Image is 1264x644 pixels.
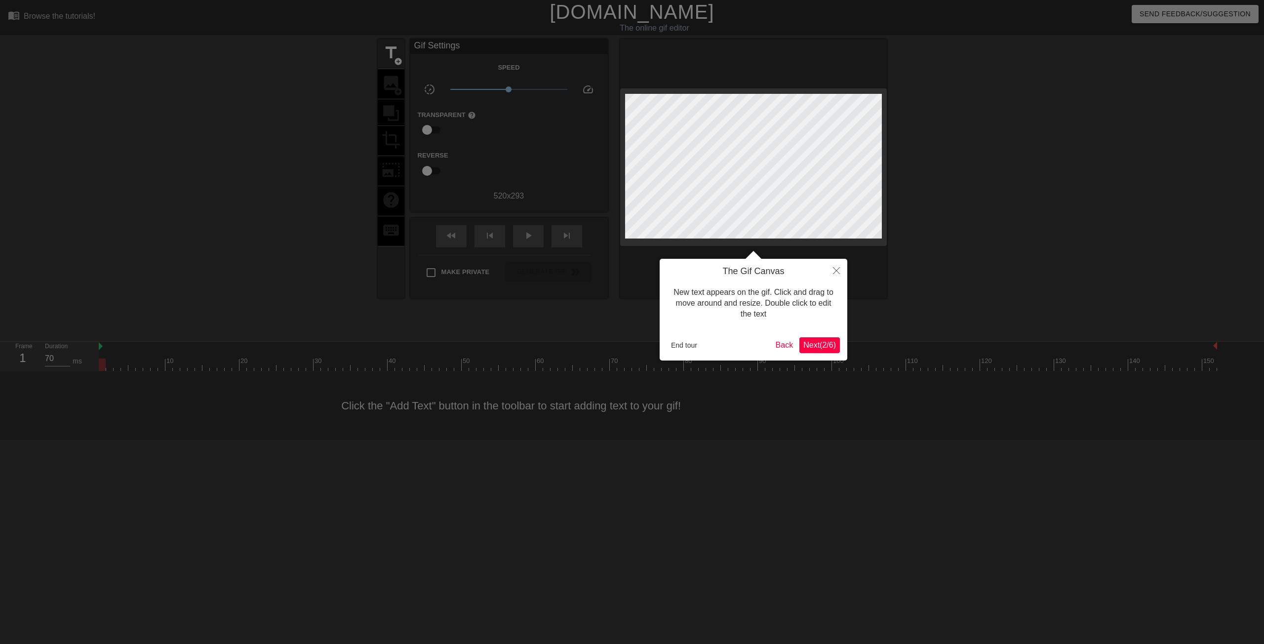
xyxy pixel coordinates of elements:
button: Next [799,337,840,353]
h4: The Gif Canvas [667,266,840,277]
button: End tour [667,338,701,353]
button: Back [772,337,797,353]
button: Close [826,259,847,282]
div: New text appears on the gif. Click and drag to move around and resize. Double click to edit the text [667,277,840,330]
span: Next ( 2 / 6 ) [803,341,836,349]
